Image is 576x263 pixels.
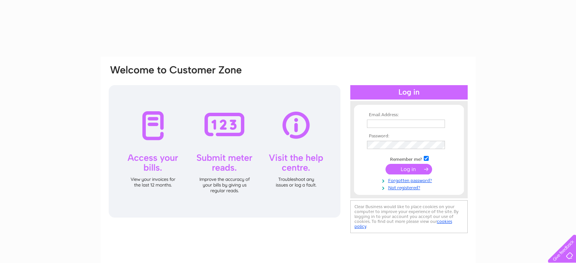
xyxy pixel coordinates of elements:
input: Submit [386,164,432,174]
a: Forgotten password? [367,176,453,184]
div: Clear Business would like to place cookies on your computer to improve your experience of the sit... [350,200,468,233]
a: Not registered? [367,184,453,191]
th: Email Address: [365,112,453,118]
th: Password: [365,134,453,139]
td: Remember me? [365,155,453,162]
a: cookies policy [354,219,452,229]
